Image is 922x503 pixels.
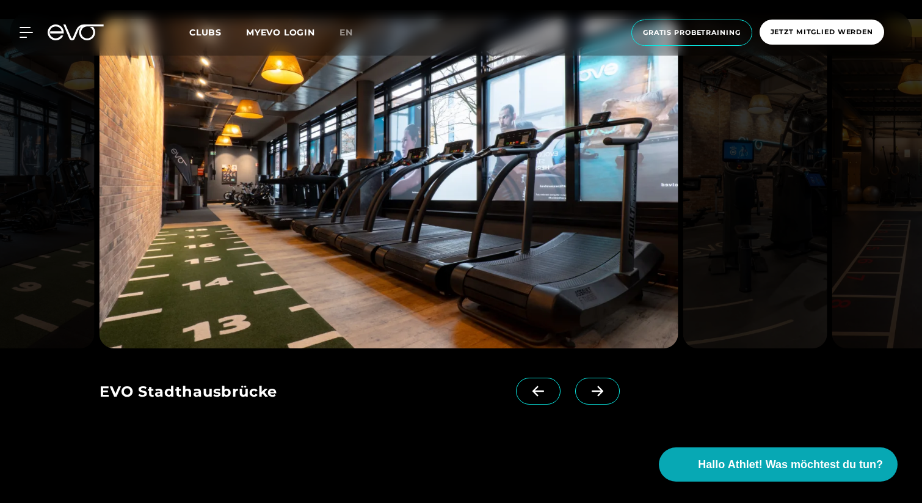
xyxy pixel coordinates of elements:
[628,20,756,46] a: Gratis Probetraining
[246,27,315,38] a: MYEVO LOGIN
[100,19,678,348] img: evofitness
[698,457,883,473] span: Hallo Athlet! Was möchtest du tun?
[189,26,246,38] a: Clubs
[771,27,873,37] span: Jetzt Mitglied werden
[756,20,888,46] a: Jetzt Mitglied werden
[643,28,741,38] span: Gratis Probetraining
[339,27,353,38] span: en
[659,447,898,482] button: Hallo Athlet! Was möchtest du tun?
[189,27,222,38] span: Clubs
[339,26,368,40] a: en
[683,19,827,348] img: evofitness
